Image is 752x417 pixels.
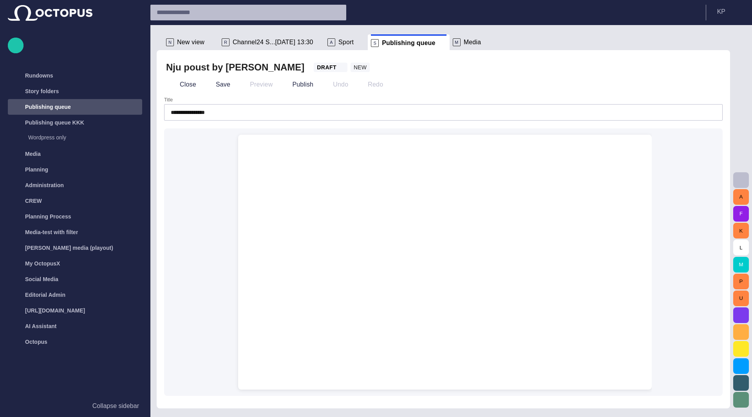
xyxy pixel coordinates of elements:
[733,240,749,255] button: L
[164,97,173,103] label: Title
[327,38,335,46] p: A
[354,63,367,71] span: NEW
[25,307,85,314] p: [URL][DOMAIN_NAME]
[733,223,749,238] button: K
[8,68,142,350] ul: main menu
[8,318,142,334] div: AI Assistant
[25,103,71,111] p: Publishing queue
[25,338,47,346] p: Octopus
[450,34,495,50] div: MMedia
[25,150,41,158] p: Media
[25,260,60,267] p: My OctopusX
[25,291,65,299] p: Editorial Admin
[25,72,53,79] p: Rundowns
[8,193,142,209] div: CREW
[25,87,59,95] p: Story folders
[717,7,725,16] p: K P
[733,291,749,306] button: U
[382,39,435,47] span: Publishing queue
[25,213,71,220] p: Planning Process
[8,240,142,256] div: [PERSON_NAME] media (playout)
[177,38,204,46] span: New view
[8,5,92,21] img: Octopus News Room
[25,197,42,205] p: CREW
[25,322,56,330] p: AI Assistant
[278,78,316,92] button: Publish
[324,34,368,50] div: ASport
[25,166,48,173] p: Planning
[25,275,58,283] p: Social Media
[8,146,142,162] div: Media
[338,38,354,46] span: Sport
[13,130,142,146] div: Wordpress only
[8,334,142,350] div: Octopus
[733,206,749,222] button: F
[25,244,113,252] p: [PERSON_NAME] media (playout)
[711,5,747,19] button: KP
[25,228,78,236] p: Media-test with filter
[464,38,481,46] span: Media
[222,38,230,46] p: R
[8,224,142,240] div: Media-test with filter
[453,38,461,46] p: M
[8,303,142,318] div: [URL][DOMAIN_NAME]
[166,78,199,92] button: Close
[368,34,449,50] div: SPublishing queue
[166,61,304,74] h2: Nju poust by Karl
[371,39,379,47] p: S
[25,119,84,126] p: Publishing queue KKK
[733,257,749,273] button: M
[25,181,64,189] p: Administration
[166,38,174,46] p: N
[233,38,313,46] span: Channel24 S...[DATE] 13:30
[8,99,142,115] div: Publishing queue
[219,34,324,50] div: RChannel24 S...[DATE] 13:30
[163,34,219,50] div: NNew view
[8,398,142,414] button: Collapse sidebar
[733,274,749,289] button: P
[733,189,749,205] button: A
[92,401,139,411] p: Collapse sidebar
[314,63,347,72] button: DRAFT
[28,134,142,141] p: Wordpress only
[202,78,233,92] button: Save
